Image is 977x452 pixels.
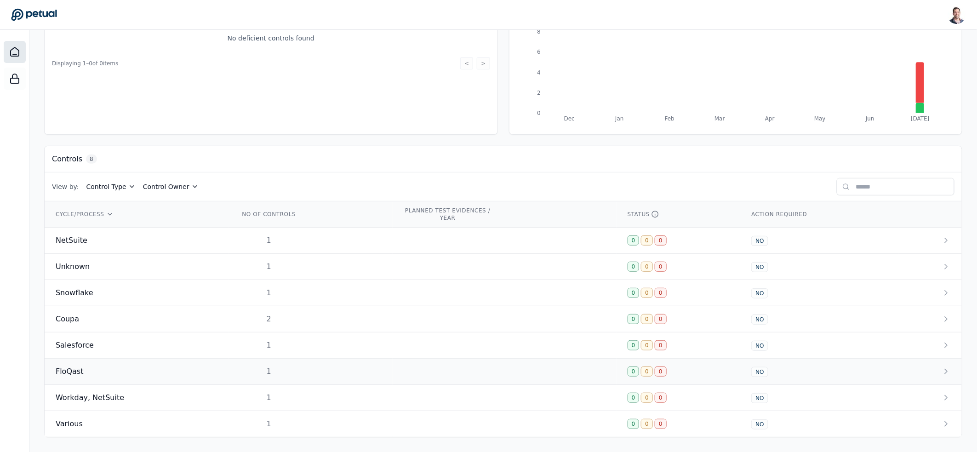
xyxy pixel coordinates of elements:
button: > [477,57,490,69]
tspan: Jan [615,115,623,122]
div: 0 [641,262,653,272]
div: 0 [655,262,667,272]
span: Snowflake [56,287,93,298]
div: 0 [641,366,653,377]
span: 8 [86,154,97,164]
tspan: Feb [665,115,674,122]
div: 0 [628,314,640,324]
div: NO [751,419,768,429]
div: 0 [641,393,653,403]
img: Snir Kodesh [948,6,966,24]
tspan: [DATE] [911,115,930,122]
div: 0 [628,340,640,350]
tspan: 0 [537,110,541,116]
span: Various [56,418,83,429]
span: Coupa [56,314,79,325]
th: ACTION REQUIRED [740,201,898,228]
button: < [460,57,473,69]
div: 1 [240,392,298,403]
div: NO [751,367,768,377]
div: NO [751,341,768,351]
div: NO [751,393,768,403]
div: 0 [655,393,667,403]
a: Go to Dashboard [11,8,57,21]
div: 0 [628,235,640,246]
div: NO [751,236,768,246]
tspan: Apr [765,115,775,122]
a: SOC [4,68,26,90]
div: 2 [240,314,298,325]
div: 1 [240,418,298,429]
span: View by: [52,182,79,191]
div: 1 [240,366,298,377]
div: 0 [655,366,667,377]
span: Unknown [56,261,90,272]
span: Workday, NetSuite [56,392,124,403]
tspan: 4 [537,69,541,76]
tspan: Dec [564,115,574,122]
button: Control Type [86,182,136,191]
div: 0 [641,314,653,324]
div: NO [751,315,768,325]
span: FloQast [56,366,83,377]
div: NO [751,288,768,298]
div: 1 [240,261,298,272]
span: NetSuite [56,235,87,246]
div: PLANNED TEST EVIDENCES / YEAR [404,207,492,222]
div: 0 [641,235,653,246]
div: CYCLE/PROCESS [56,211,217,218]
div: STATUS [628,211,730,218]
div: 0 [628,262,640,272]
tspan: 2 [537,90,541,96]
div: 0 [628,288,640,298]
div: 0 [641,419,653,429]
tspan: Mar [714,115,725,122]
span: Salesforce [56,340,94,351]
div: 0 [628,366,640,377]
td: No deficient controls found [52,26,490,51]
div: 1 [240,235,298,246]
div: 1 [240,287,298,298]
tspan: 8 [537,29,541,35]
div: 0 [641,288,653,298]
a: Dashboard [4,41,26,63]
div: 1 [240,340,298,351]
div: 0 [628,419,640,429]
tspan: 6 [537,49,541,56]
div: NO OF CONTROLS [240,211,298,218]
div: 0 [655,288,667,298]
div: 0 [655,419,667,429]
div: 0 [655,340,667,350]
tspan: Jun [865,115,874,122]
tspan: May [814,115,826,122]
div: 0 [655,235,667,246]
button: Control Owner [143,182,199,191]
div: 0 [628,393,640,403]
div: NO [751,262,768,272]
h3: Controls [52,154,82,165]
div: 0 [641,340,653,350]
span: Displaying 1– 0 of 0 items [52,60,118,67]
div: 0 [655,314,667,324]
